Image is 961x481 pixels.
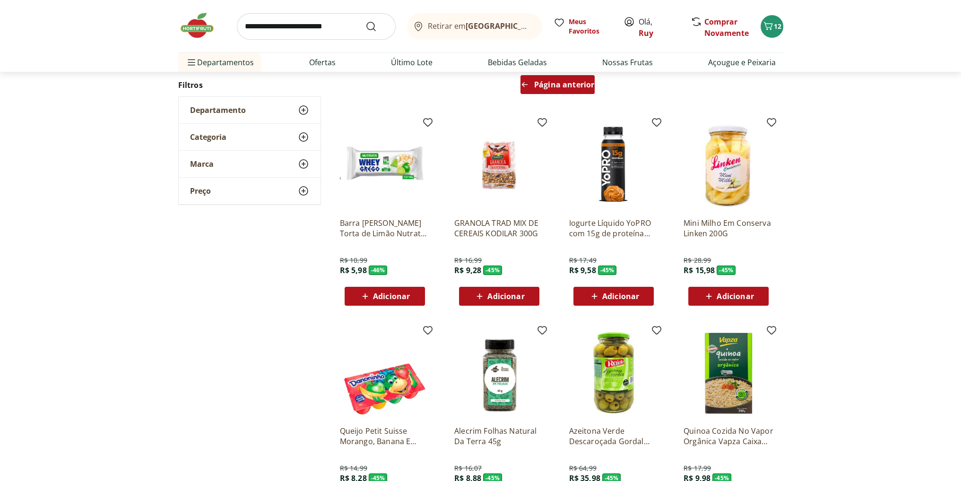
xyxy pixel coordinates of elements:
img: Azeitona Verde Descaroçada Gordal Raiola 420G [569,328,658,418]
a: Ruy [639,28,653,38]
span: R$ 9,28 [454,265,481,275]
button: Preço [179,178,320,204]
a: Quinoa Cozida No Vapor Orgânica Vapza Caixa 250G [684,426,773,447]
span: - 45 % [717,266,736,275]
button: Submit Search [365,21,388,32]
span: Meus Favoritos [569,17,612,36]
span: Adicionar [373,292,410,300]
img: Hortifruti [178,11,225,40]
button: Adicionar [688,287,769,306]
a: Ofertas [309,57,336,68]
span: Categoria [190,132,226,142]
img: Queijo Petit Suisse Morango, Banana E Maçã-Verde Toy Story 4 Danoninho Bandeja 320G 8 Unidades [340,328,430,418]
span: - 45 % [483,266,502,275]
a: Comprar Novamente [704,17,749,38]
button: Marca [179,151,320,177]
span: Adicionar [602,292,639,300]
button: Menu [186,51,197,74]
button: Departamento [179,97,320,123]
button: Categoria [179,124,320,150]
span: R$ 5,98 [340,265,367,275]
a: Queijo Petit Suisse Morango, Banana E Maçã-Verde Toy Story 4 Danoninho Bandeja 320G 8 Unidades [340,426,430,447]
span: R$ 14,99 [340,464,367,473]
a: Mini Milho Em Conserva Linken 200G [684,218,773,239]
span: Marca [190,159,214,169]
a: Meus Favoritos [554,17,612,36]
span: Departamentos [186,51,254,74]
span: Retirar em [428,22,532,30]
span: R$ 15,98 [684,265,715,275]
a: Alecrim Folhas Natural Da Terra 45g [454,426,544,447]
button: Retirar em[GEOGRAPHIC_DATA]/[GEOGRAPHIC_DATA] [407,13,542,40]
span: R$ 16,07 [454,464,482,473]
svg: Arrow Left icon [521,81,528,88]
span: R$ 17,49 [569,256,596,265]
img: Iogurte Líquido YoPRO com 15g de proteína Doce de Leite 250g [569,120,658,210]
span: Adicionar [487,292,524,300]
button: Carrinho [761,15,783,38]
img: Barra Grega Whey Torta de Limão Nutrata 40g [340,120,430,210]
a: Azeitona Verde Descaroçada Gordal Raiola 420G [569,426,658,447]
button: Adicionar [459,287,539,306]
a: Último Lote [391,57,433,68]
span: R$ 9,58 [569,265,596,275]
a: Açougue e Peixaria [708,57,776,68]
a: GRANOLA TRAD MIX DE CEREAIS KODILAR 300G [454,218,544,239]
a: Iogurte Líquido YoPRO com 15g de proteína Doce de Leite 250g [569,218,658,239]
b: [GEOGRAPHIC_DATA]/[GEOGRAPHIC_DATA] [466,21,625,31]
a: Página anterior [520,75,595,98]
a: Barra [PERSON_NAME] Torta de Limão Nutrata 40g [340,218,430,239]
h2: Filtros [178,76,321,94]
button: Adicionar [345,287,425,306]
img: Mini Milho Em Conserva Linken 200G [684,120,773,210]
span: R$ 16,99 [454,256,482,265]
span: R$ 28,99 [684,256,711,265]
img: Alecrim Folhas Natural Da Terra 45g [454,328,544,418]
span: Olá, [639,16,681,39]
span: - 46 % [369,266,388,275]
img: Quinoa Cozida No Vapor Orgânica Vapza Caixa 250G [684,328,773,418]
span: R$ 17,99 [684,464,711,473]
span: Departamento [190,105,246,115]
span: Página anterior [534,81,594,88]
button: Adicionar [573,287,654,306]
input: search [237,13,396,40]
span: Adicionar [717,292,753,300]
img: GRANOLA TRAD MIX DE CEREAIS KODILAR 300G [454,120,544,210]
a: Nossas Frutas [602,57,653,68]
span: - 45 % [598,266,617,275]
span: R$ 10,99 [340,256,367,265]
span: 12 [774,22,781,31]
span: Preço [190,186,211,196]
a: Bebidas Geladas [488,57,547,68]
span: R$ 64,99 [569,464,596,473]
